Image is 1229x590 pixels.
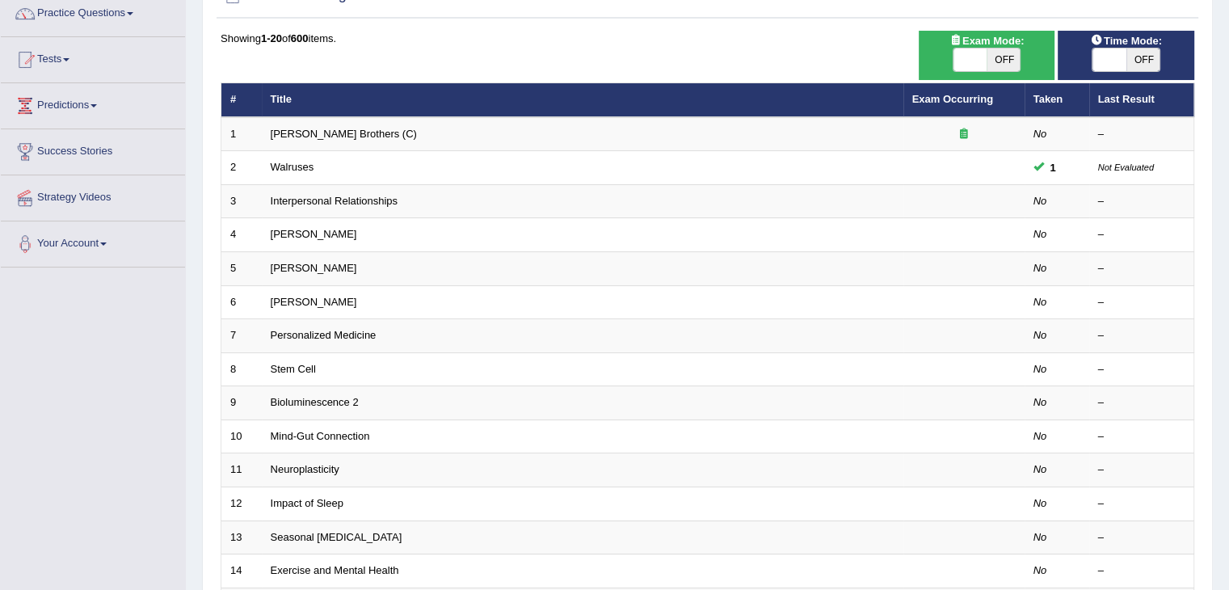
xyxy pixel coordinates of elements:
[221,487,262,520] td: 12
[1084,32,1168,49] span: Time Mode:
[1098,496,1185,512] div: –
[943,32,1030,49] span: Exam Mode:
[1126,48,1160,71] span: OFF
[1033,463,1047,475] em: No
[221,453,262,487] td: 11
[271,262,357,274] a: [PERSON_NAME]
[1033,128,1047,140] em: No
[221,352,262,386] td: 8
[271,128,417,140] a: [PERSON_NAME] Brothers (C)
[912,127,1016,142] div: Exam occurring question
[1098,362,1185,377] div: –
[1,129,185,170] a: Success Stories
[1098,563,1185,579] div: –
[1033,531,1047,543] em: No
[1033,329,1047,341] em: No
[1033,430,1047,442] em: No
[1098,261,1185,276] div: –
[271,430,370,442] a: Mind-Gut Connection
[271,564,399,576] a: Exercise and Mental Health
[1098,127,1185,142] div: –
[1089,83,1194,117] th: Last Result
[1098,328,1185,343] div: –
[1033,363,1047,375] em: No
[1,221,185,262] a: Your Account
[271,497,343,509] a: Impact of Sleep
[919,31,1055,80] div: Show exams occurring in exams
[221,554,262,588] td: 14
[271,463,339,475] a: Neuroplasticity
[221,83,262,117] th: #
[1033,564,1047,576] em: No
[1098,227,1185,242] div: –
[1033,228,1047,240] em: No
[221,419,262,453] td: 10
[1033,296,1047,308] em: No
[261,32,282,44] b: 1-20
[1044,159,1063,176] span: You cannot take this question anymore
[221,31,1194,46] div: Showing of items.
[1098,462,1185,478] div: –
[221,520,262,554] td: 13
[271,363,316,375] a: Stem Cell
[1,37,185,78] a: Tests
[271,531,402,543] a: Seasonal [MEDICAL_DATA]
[1033,195,1047,207] em: No
[987,48,1021,71] span: OFF
[1098,395,1185,411] div: –
[1098,194,1185,209] div: –
[1,83,185,124] a: Predictions
[271,161,314,173] a: Walruses
[221,117,262,151] td: 1
[1098,429,1185,445] div: –
[271,396,359,408] a: Bioluminescence 2
[1098,530,1185,546] div: –
[912,93,993,105] a: Exam Occurring
[271,195,398,207] a: Interpersonal Relationships
[1033,497,1047,509] em: No
[1098,295,1185,310] div: –
[221,151,262,185] td: 2
[271,228,357,240] a: [PERSON_NAME]
[271,329,377,341] a: Personalized Medicine
[221,285,262,319] td: 6
[271,296,357,308] a: [PERSON_NAME]
[221,319,262,353] td: 7
[1098,162,1154,172] small: Not Evaluated
[291,32,309,44] b: 600
[221,386,262,420] td: 9
[1025,83,1089,117] th: Taken
[221,218,262,252] td: 4
[1033,262,1047,274] em: No
[1033,396,1047,408] em: No
[221,252,262,286] td: 5
[262,83,903,117] th: Title
[221,184,262,218] td: 3
[1,175,185,216] a: Strategy Videos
